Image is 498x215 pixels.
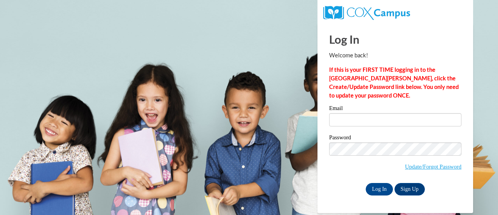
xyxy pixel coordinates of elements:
label: Password [329,135,461,142]
a: Sign Up [395,183,425,195]
input: Log In [366,183,393,195]
h1: Log In [329,31,461,47]
a: COX Campus [323,9,410,16]
a: Update/Forgot Password [405,163,461,170]
p: Welcome back! [329,51,461,60]
strong: If this is your FIRST TIME logging in to the [GEOGRAPHIC_DATA][PERSON_NAME], click the Create/Upd... [329,66,459,99]
label: Email [329,105,461,113]
img: COX Campus [323,6,410,20]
